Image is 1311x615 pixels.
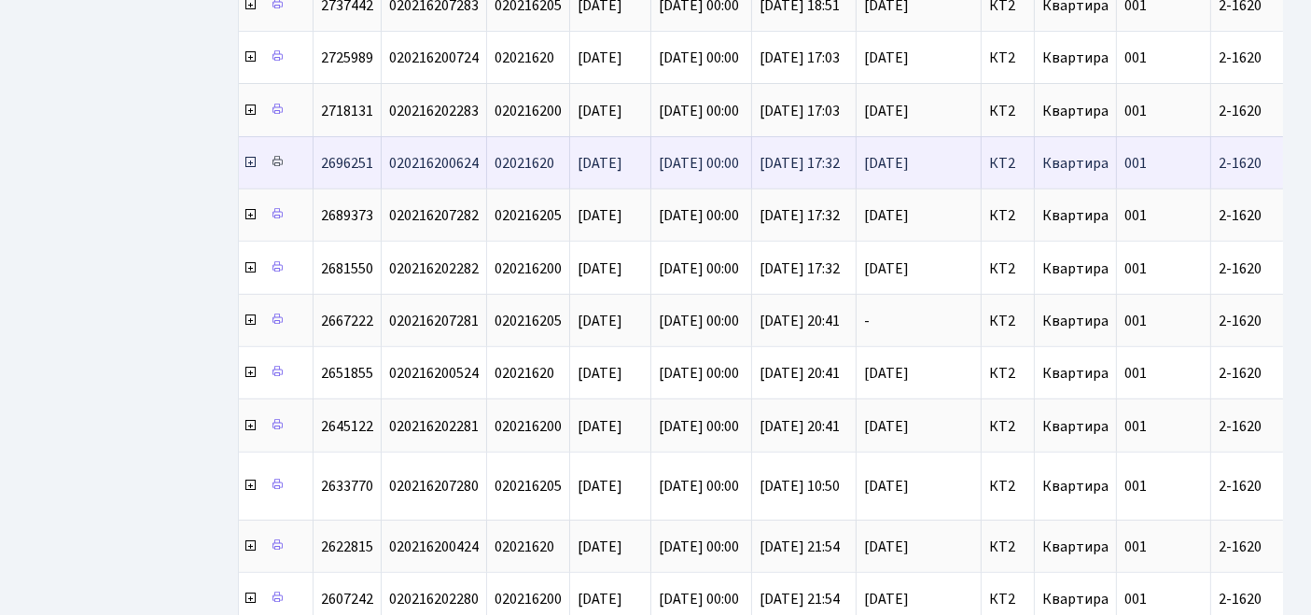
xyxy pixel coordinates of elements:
[1124,589,1147,609] span: 001
[760,363,840,384] span: [DATE] 20:41
[389,476,479,496] span: 020216207280
[989,156,1026,171] span: КТ2
[864,104,973,119] span: [DATE]
[389,259,479,279] span: 020216202282
[578,311,622,331] span: [DATE]
[760,101,840,121] span: [DATE] 17:03
[760,153,840,174] span: [DATE] 17:32
[1124,537,1147,557] span: 001
[659,101,739,121] span: [DATE] 00:00
[389,537,479,557] span: 020216200424
[1042,48,1109,68] span: Квартира
[495,416,562,437] span: 020216200
[321,416,373,437] span: 2645122
[989,479,1026,494] span: КТ2
[1042,153,1109,174] span: Квартира
[321,476,373,496] span: 2633770
[864,50,973,65] span: [DATE]
[578,48,622,68] span: [DATE]
[760,589,840,609] span: [DATE] 21:54
[760,205,840,226] span: [DATE] 17:32
[1042,259,1109,279] span: Квартира
[989,50,1026,65] span: КТ2
[1124,205,1147,226] span: 001
[495,311,562,331] span: 020216205
[659,416,739,437] span: [DATE] 00:00
[495,153,554,174] span: 02021620
[989,261,1026,276] span: КТ2
[389,101,479,121] span: 020216202283
[1042,363,1109,384] span: Квартира
[1124,153,1147,174] span: 001
[578,259,622,279] span: [DATE]
[659,259,739,279] span: [DATE] 00:00
[760,48,840,68] span: [DATE] 17:03
[989,104,1026,119] span: КТ2
[578,416,622,437] span: [DATE]
[864,156,973,171] span: [DATE]
[760,416,840,437] span: [DATE] 20:41
[1042,476,1109,496] span: Квартира
[864,208,973,223] span: [DATE]
[1124,101,1147,121] span: 001
[1042,311,1109,331] span: Квартира
[321,537,373,557] span: 2622815
[1124,259,1147,279] span: 001
[578,153,622,174] span: [DATE]
[864,539,973,554] span: [DATE]
[1124,48,1147,68] span: 001
[1124,476,1147,496] span: 001
[864,479,973,494] span: [DATE]
[1042,205,1109,226] span: Квартира
[321,259,373,279] span: 2681550
[1042,416,1109,437] span: Квартира
[495,259,562,279] span: 020216200
[495,537,554,557] span: 02021620
[578,589,622,609] span: [DATE]
[495,363,554,384] span: 02021620
[495,48,554,68] span: 02021620
[321,363,373,384] span: 2651855
[659,589,739,609] span: [DATE] 00:00
[864,366,973,381] span: [DATE]
[659,476,739,496] span: [DATE] 00:00
[389,311,479,331] span: 020216207281
[1124,416,1147,437] span: 001
[321,205,373,226] span: 2689373
[495,589,562,609] span: 020216200
[864,314,973,328] span: -
[495,101,562,121] span: 020216200
[989,592,1026,607] span: КТ2
[578,537,622,557] span: [DATE]
[389,153,479,174] span: 020216200624
[389,363,479,384] span: 020216200524
[495,476,562,496] span: 020216205
[321,48,373,68] span: 2725989
[760,476,840,496] span: [DATE] 10:50
[864,592,973,607] span: [DATE]
[1042,101,1109,121] span: Квартира
[321,101,373,121] span: 2718131
[864,419,973,434] span: [DATE]
[1042,537,1109,557] span: Квартира
[578,363,622,384] span: [DATE]
[760,311,840,331] span: [DATE] 20:41
[389,589,479,609] span: 020216202280
[578,101,622,121] span: [DATE]
[1124,363,1147,384] span: 001
[495,205,562,226] span: 020216205
[321,311,373,331] span: 2667222
[989,539,1026,554] span: КТ2
[1124,311,1147,331] span: 001
[389,48,479,68] span: 020216200724
[659,153,739,174] span: [DATE] 00:00
[659,363,739,384] span: [DATE] 00:00
[659,48,739,68] span: [DATE] 00:00
[760,259,840,279] span: [DATE] 17:32
[659,205,739,226] span: [DATE] 00:00
[989,208,1026,223] span: КТ2
[578,476,622,496] span: [DATE]
[989,419,1026,434] span: КТ2
[389,205,479,226] span: 020216207282
[989,366,1026,381] span: КТ2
